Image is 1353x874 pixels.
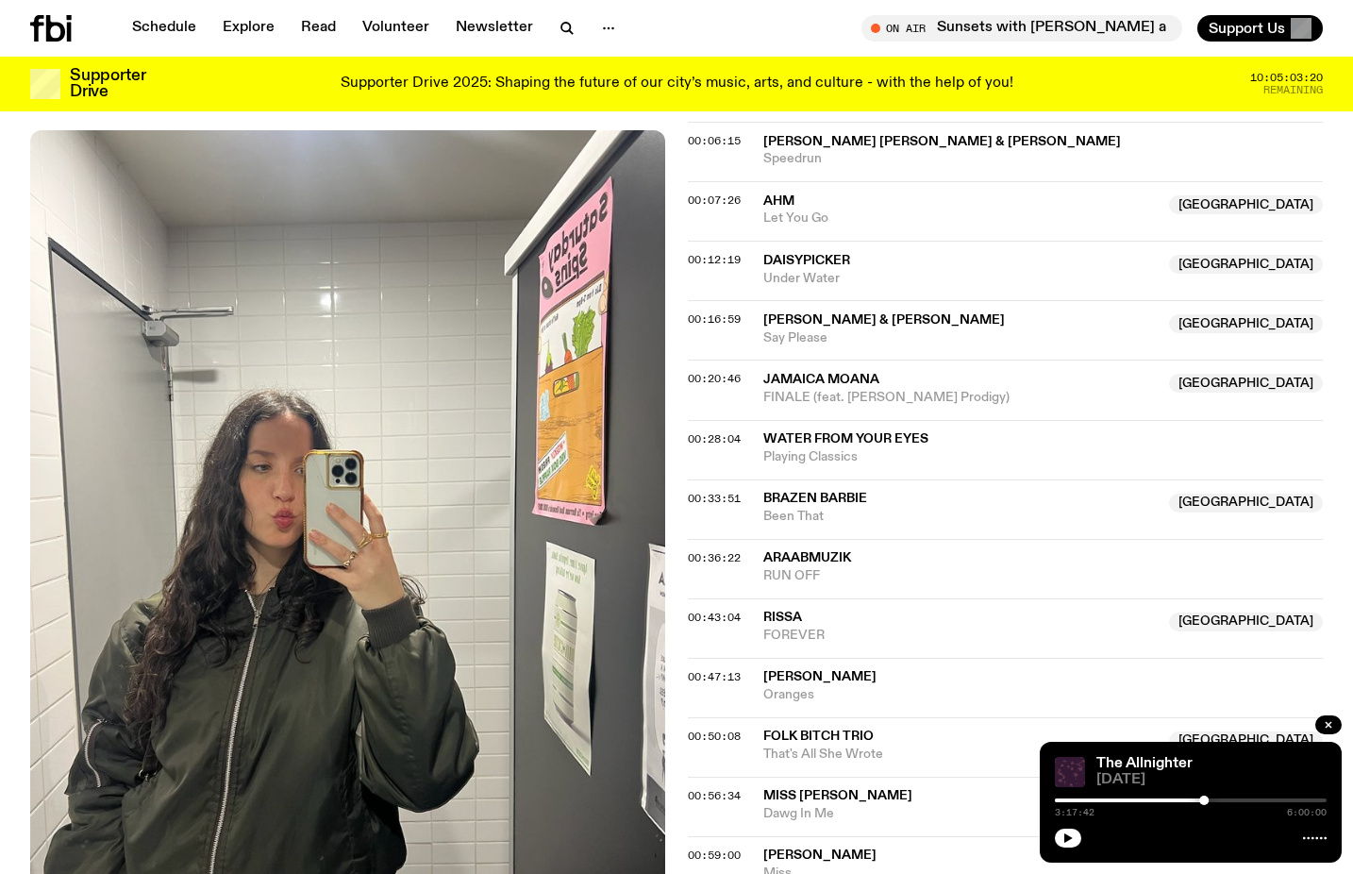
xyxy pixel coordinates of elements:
button: 00:43:04 [688,613,741,623]
span: 10:05:03:20 [1250,73,1323,83]
span: [GEOGRAPHIC_DATA] [1169,255,1323,274]
h3: Supporter Drive [70,68,145,100]
span: 00:43:04 [688,610,741,625]
span: 00:28:04 [688,431,741,446]
button: 00:56:34 [688,791,741,801]
span: [PERSON_NAME] [763,670,877,683]
span: RUN OFF [763,567,1323,585]
span: Miss [PERSON_NAME] [763,789,912,802]
button: 00:59:00 [688,850,741,861]
span: Speedrun [763,150,1323,168]
span: Water From Your Eyes [763,432,928,445]
span: 00:07:26 [688,193,741,208]
button: 00:16:59 [688,314,741,325]
a: Schedule [121,15,208,42]
span: Daisypicker [763,254,850,267]
span: Jamaica Moana [763,373,879,386]
span: [PERSON_NAME] [763,849,877,862]
span: Ahm [763,194,794,208]
p: Supporter Drive 2025: Shaping the future of our city’s music, arts, and culture - with the help o... [341,76,1013,92]
button: 00:06:15 [688,136,741,146]
span: [GEOGRAPHIC_DATA] [1169,314,1323,333]
span: 00:33:51 [688,491,741,506]
span: [GEOGRAPHIC_DATA] [1169,374,1323,393]
span: 00:36:22 [688,550,741,565]
span: Folk Bitch Trio [763,730,874,743]
span: Dawg In Me [763,805,1158,823]
span: RISSA [763,611,802,624]
button: 00:07:26 [688,195,741,206]
span: Say Please [763,329,1158,347]
button: 00:33:51 [688,494,741,504]
span: FINALE (feat. [PERSON_NAME] Prodigy) [763,389,1158,407]
span: 00:12:19 [688,252,741,267]
button: On AirSunsets with [PERSON_NAME] and [PERSON_NAME] [861,15,1182,42]
span: Support Us [1209,20,1285,37]
button: 00:50:08 [688,731,741,742]
button: 00:20:46 [688,374,741,384]
span: AraabMuzik [763,551,851,564]
a: Read [290,15,347,42]
span: Been That [763,508,1158,526]
span: [PERSON_NAME] & [PERSON_NAME] [763,313,1005,327]
span: [GEOGRAPHIC_DATA] [1169,731,1323,750]
button: 00:47:13 [688,672,741,682]
span: Oranges [763,686,1323,704]
span: [GEOGRAPHIC_DATA] [1169,494,1323,513]
span: 6:00:00 [1287,808,1327,817]
a: Newsletter [444,15,544,42]
span: [GEOGRAPHIC_DATA] [1169,195,1323,214]
span: 00:56:34 [688,788,741,803]
span: Let You Go [763,210,1158,227]
span: 00:50:08 [688,729,741,744]
span: 3:17:42 [1055,808,1094,817]
button: 00:36:22 [688,553,741,563]
button: 00:12:19 [688,255,741,265]
a: Explore [211,15,286,42]
span: 00:06:15 [688,133,741,148]
span: Remaining [1263,85,1323,95]
a: Volunteer [351,15,441,42]
span: Brazen Barbie [763,492,867,505]
span: Under Water [763,270,1158,288]
a: The Allnighter [1096,756,1193,771]
span: 00:47:13 [688,669,741,684]
span: [DATE] [1096,773,1327,787]
button: Support Us [1197,15,1323,42]
span: 00:16:59 [688,311,741,327]
span: [PERSON_NAME] [PERSON_NAME] & [PERSON_NAME] [763,135,1121,148]
span: [GEOGRAPHIC_DATA] [1169,613,1323,631]
span: 00:59:00 [688,848,741,863]
span: That's All She Wrote [763,746,1158,764]
button: 00:28:04 [688,434,741,445]
span: 00:20:46 [688,371,741,386]
span: Playing Classics [763,448,1323,466]
span: FOREVER [763,627,1158,645]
